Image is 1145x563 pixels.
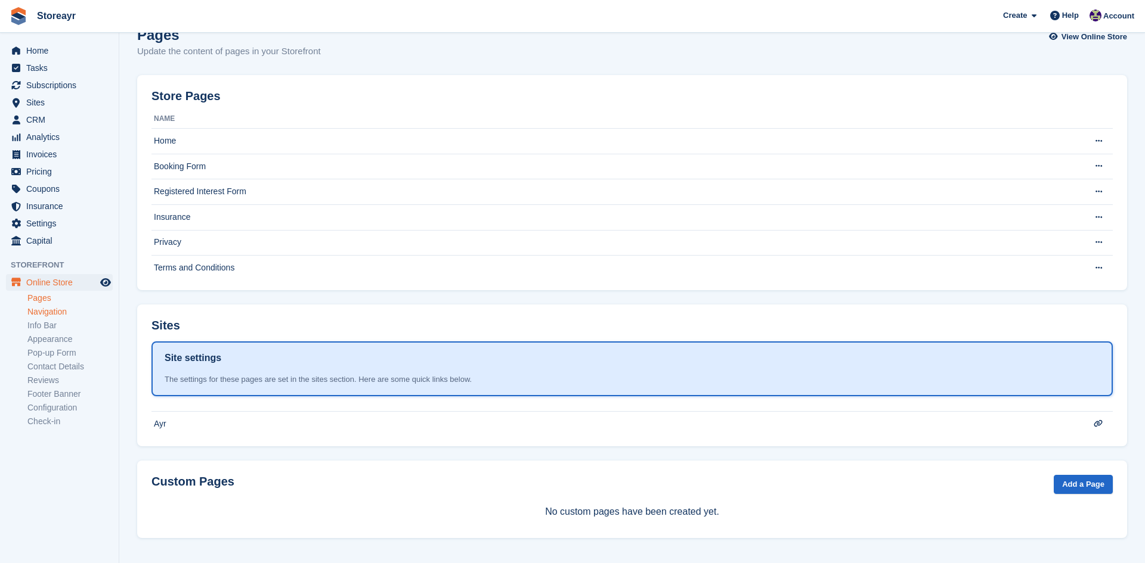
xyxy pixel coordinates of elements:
[6,129,113,145] a: menu
[151,319,180,332] h2: Sites
[1062,10,1079,21] span: Help
[1052,27,1127,46] a: View Online Store
[26,94,98,111] span: Sites
[26,111,98,128] span: CRM
[11,259,119,271] span: Storefront
[27,334,113,345] a: Appearance
[26,198,98,214] span: Insurance
[32,6,81,26] a: Storeayr
[6,274,113,291] a: menu
[6,232,113,249] a: menu
[27,416,113,427] a: Check-in
[27,388,113,400] a: Footer Banner
[6,181,113,197] a: menu
[151,411,1064,436] td: Ayr
[27,375,113,386] a: Reviews
[26,60,98,76] span: Tasks
[151,204,1064,230] td: Insurance
[27,306,113,318] a: Navigation
[27,361,113,372] a: Contact Details
[151,110,1064,129] th: Name
[6,198,113,214] a: menu
[6,42,113,59] a: menu
[26,163,98,180] span: Pricing
[6,94,113,111] a: menu
[6,60,113,76] a: menu
[151,179,1064,205] td: Registered Interest Form
[137,45,321,58] p: Update the content of pages in your Storefront
[6,77,113,94] a: menu
[1090,10,1101,21] img: Byron Mcindoe
[6,215,113,232] a: menu
[151,256,1064,281] td: Terms and Conditions
[151,475,234,489] h2: Custom Pages
[165,374,1100,385] div: The settings for these pages are set in the sites section. Here are some quick links below.
[26,77,98,94] span: Subscriptions
[26,215,98,232] span: Settings
[151,129,1064,154] td: Home
[6,111,113,128] a: menu
[6,163,113,180] a: menu
[10,7,27,25] img: stora-icon-8386f47178a22dfd0bd8f6a31ec36ba5ce8667c1dd55bd0f319d3a0aa187defe.svg
[6,146,113,163] a: menu
[26,146,98,163] span: Invoices
[26,274,98,291] span: Online Store
[1062,31,1127,43] span: View Online Store
[27,320,113,331] a: Info Bar
[151,89,221,103] h2: Store Pages
[26,181,98,197] span: Coupons
[165,351,221,365] h1: Site settings
[27,293,113,304] a: Pages
[151,505,1113,519] p: No custom pages have been created yet.
[1054,475,1113,494] a: Add a Page
[151,230,1064,256] td: Privacy
[27,402,113,413] a: Configuration
[98,275,113,290] a: Preview store
[26,232,98,249] span: Capital
[151,154,1064,179] td: Booking Form
[26,42,98,59] span: Home
[1003,10,1027,21] span: Create
[1103,10,1134,22] span: Account
[26,129,98,145] span: Analytics
[137,27,321,43] h1: Pages
[27,347,113,359] a: Pop-up Form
